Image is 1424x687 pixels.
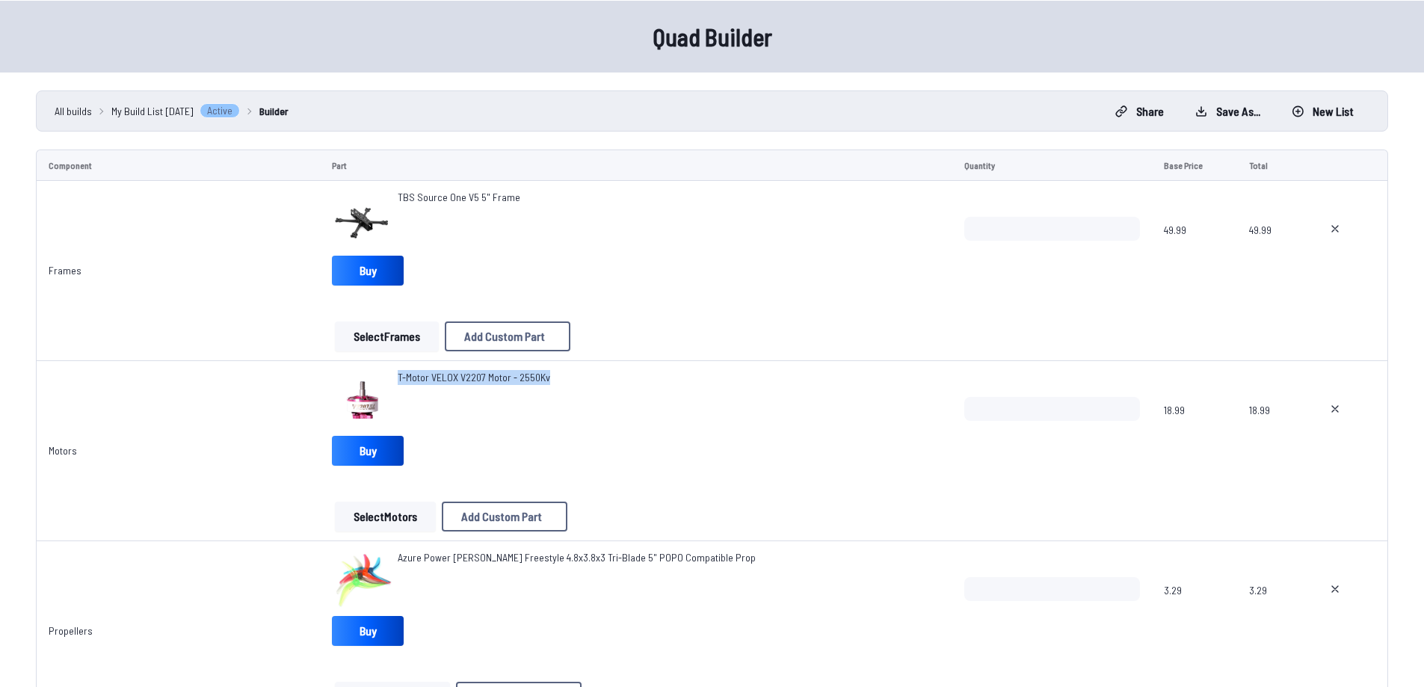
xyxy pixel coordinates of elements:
[332,502,439,532] a: SelectMotors
[335,321,439,351] button: SelectFrames
[398,551,756,564] span: Azure Power [PERSON_NAME] Freestyle 4.8x3.8x3 Tri-Blade 5" POPO Compatible Prop
[1103,99,1177,123] button: Share
[332,190,392,250] img: image
[1152,150,1236,181] td: Base Price
[445,321,570,351] button: Add Custom Part
[332,436,404,466] a: Buy
[1237,150,1304,181] td: Total
[398,191,520,203] span: TBS Source One V5 5" Frame
[332,370,392,430] img: image
[1164,577,1224,649] span: 3.29
[234,19,1191,55] h1: Quad Builder
[1249,217,1292,289] span: 49.99
[332,550,392,610] img: image
[442,502,567,532] button: Add Custom Part
[1279,99,1366,123] button: New List
[55,103,92,119] a: All builds
[111,103,194,119] span: My Build List [DATE]
[332,616,404,646] a: Buy
[398,370,550,385] a: T-Motor VELOX V2207 Motor - 2550Kv
[461,511,542,523] span: Add Custom Part
[398,190,520,205] a: TBS Source One V5 5" Frame
[335,502,436,532] button: SelectMotors
[1183,99,1273,123] button: Save as...
[1164,397,1224,469] span: 18.99
[49,264,81,277] a: Frames
[259,103,289,119] a: Builder
[36,150,320,181] td: Component
[332,321,442,351] a: SelectFrames
[1249,397,1292,469] span: 18.99
[1164,217,1224,289] span: 49.99
[200,103,240,118] span: Active
[1249,577,1292,649] span: 3.29
[464,330,545,342] span: Add Custom Part
[398,371,550,383] span: T-Motor VELOX V2207 Motor - 2550Kv
[320,150,952,181] td: Part
[49,444,77,457] a: Motors
[49,624,93,637] a: Propellers
[398,550,756,565] a: Azure Power [PERSON_NAME] Freestyle 4.8x3.8x3 Tri-Blade 5" POPO Compatible Prop
[952,150,1152,181] td: Quantity
[111,103,240,119] a: My Build List [DATE]Active
[332,256,404,286] a: Buy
